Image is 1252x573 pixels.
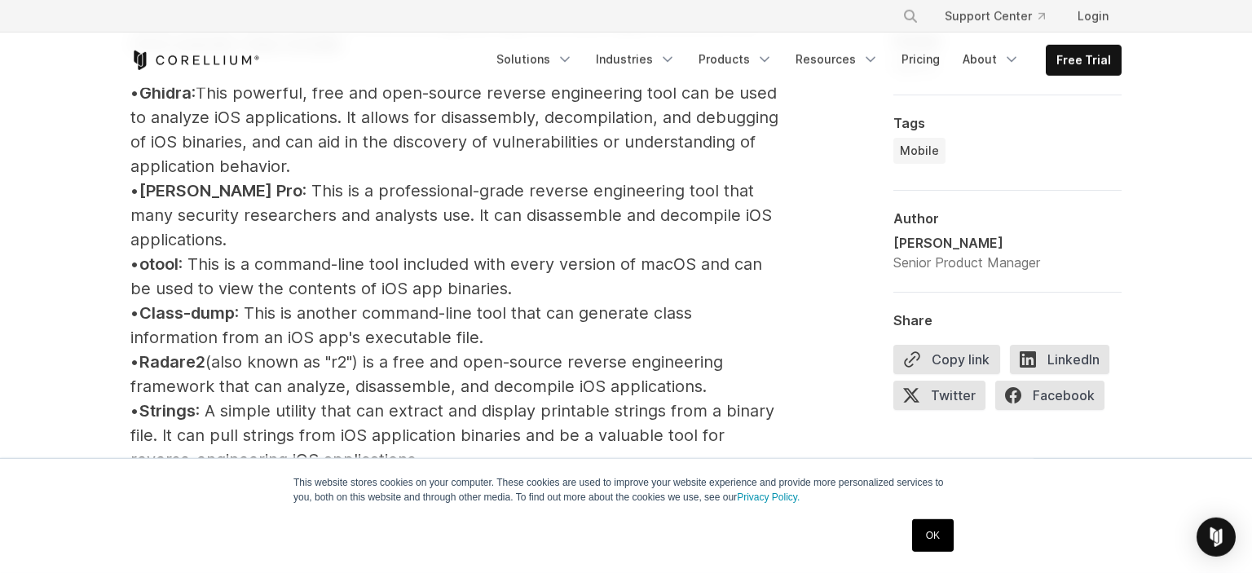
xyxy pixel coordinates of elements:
[786,45,888,74] a: Resources
[139,254,179,274] span: otool
[139,401,196,421] span: Strings
[892,45,950,74] a: Pricing
[139,181,302,201] span: [PERSON_NAME] Pro
[1197,518,1236,557] div: Open Intercom Messenger
[893,253,1040,272] div: Senior Product Manager
[139,303,235,323] span: Class-dump
[130,51,260,70] a: Corellium Home
[1065,2,1122,31] a: Login
[893,312,1122,328] div: Share
[487,45,1122,76] div: Navigation Menu
[932,2,1058,31] a: Support Center
[893,115,1122,131] div: Tags
[1010,345,1119,381] a: LinkedIn
[896,2,925,31] button: Search
[893,138,946,164] a: Mobile
[893,381,995,417] a: Twitter
[912,519,954,552] a: OK
[1047,46,1121,75] a: Free Trial
[953,45,1029,74] a: About
[139,83,192,103] span: Ghidra
[737,491,800,503] a: Privacy Policy.
[689,45,782,74] a: Products
[192,83,196,103] span: :
[487,45,583,74] a: Solutions
[893,210,1122,227] div: Author
[900,143,939,159] span: Mobile
[1010,345,1109,374] span: LinkedIn
[893,233,1040,253] div: [PERSON_NAME]
[995,381,1104,410] span: Facebook
[893,381,985,410] span: Twitter
[995,381,1114,417] a: Facebook
[893,345,1000,374] button: Copy link
[139,352,205,372] span: Radare2
[586,45,686,74] a: Industries
[883,2,1122,31] div: Navigation Menu
[293,475,959,505] p: This website stores cookies on your computer. These cookies are used to improve your website expe...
